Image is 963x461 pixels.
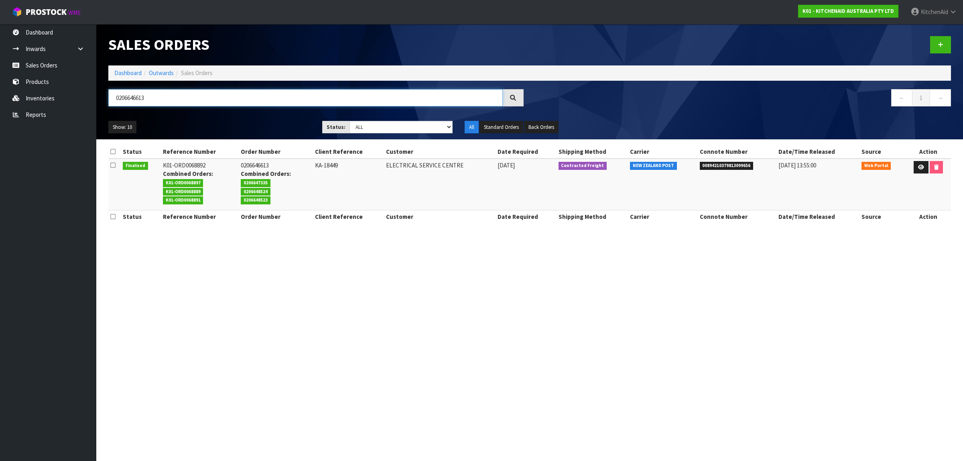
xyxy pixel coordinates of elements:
td: K01-ORD0068892 [161,159,239,210]
th: Date Required [496,210,557,223]
small: WMS [68,9,81,16]
th: Reference Number [161,145,239,158]
strong: K01 - KITCHENAID AUSTRALIA PTY LTD [802,8,894,14]
th: Client Reference [313,145,384,158]
span: NEW ZEALAND POST [630,162,677,170]
button: All [465,121,479,134]
span: K01-ORD0068889 [163,188,203,196]
span: KitchenAid [921,8,948,16]
a: ← [891,89,912,106]
th: Connote Number [698,145,777,158]
th: Status [121,145,160,158]
a: Outwards [149,69,174,77]
a: Dashboard [114,69,142,77]
th: Customer [384,210,496,223]
th: Shipping Method [557,210,628,223]
span: Contracted Freight [559,162,607,170]
th: Carrier [628,145,697,158]
th: Date Required [496,145,557,158]
th: Client Reference [313,210,384,223]
span: 00894210379813099656 [700,162,754,170]
th: Order Number [239,210,313,223]
th: Shipping Method [557,145,628,158]
th: Customer [384,145,496,158]
span: Web Portal [861,162,891,170]
th: Connote Number [698,210,777,223]
img: cube-alt.png [12,7,22,17]
a: → [930,89,951,106]
strong: Combined Orders: [241,170,291,177]
th: Source [859,210,905,223]
input: Search sales orders [108,89,503,106]
nav: Page navigation [536,89,951,109]
span: K01-ORD0068897 [163,179,203,187]
th: Date/Time Released [776,145,859,158]
th: Carrier [628,210,697,223]
span: 0206647335 [241,179,270,187]
span: [DATE] [498,161,515,169]
th: Source [859,145,905,158]
span: [DATE] 13:55:00 [778,161,816,169]
th: Order Number [239,145,313,158]
button: Back Orders [524,121,559,134]
span: 0206648524 [241,188,270,196]
th: Action [905,145,951,158]
button: Standard Orders [479,121,523,134]
th: Date/Time Released [776,210,859,223]
h1: Sales Orders [108,36,524,53]
button: Show: 10 [108,121,136,134]
th: Reference Number [161,210,239,223]
td: ELECTRICAL SERVICE CENTRE [384,159,496,210]
span: K01-ORD0068891 [163,196,203,204]
span: ProStock [26,7,67,17]
span: Sales Orders [181,69,213,77]
th: Status [121,210,160,223]
td: 0206646613 [239,159,313,210]
strong: Combined Orders: [163,170,213,177]
a: 1 [912,89,930,106]
span: 0206648523 [241,196,270,204]
strong: Status: [327,124,345,131]
th: Action [905,210,951,223]
td: KA-18449 [313,159,384,210]
span: Finalised [123,162,148,170]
